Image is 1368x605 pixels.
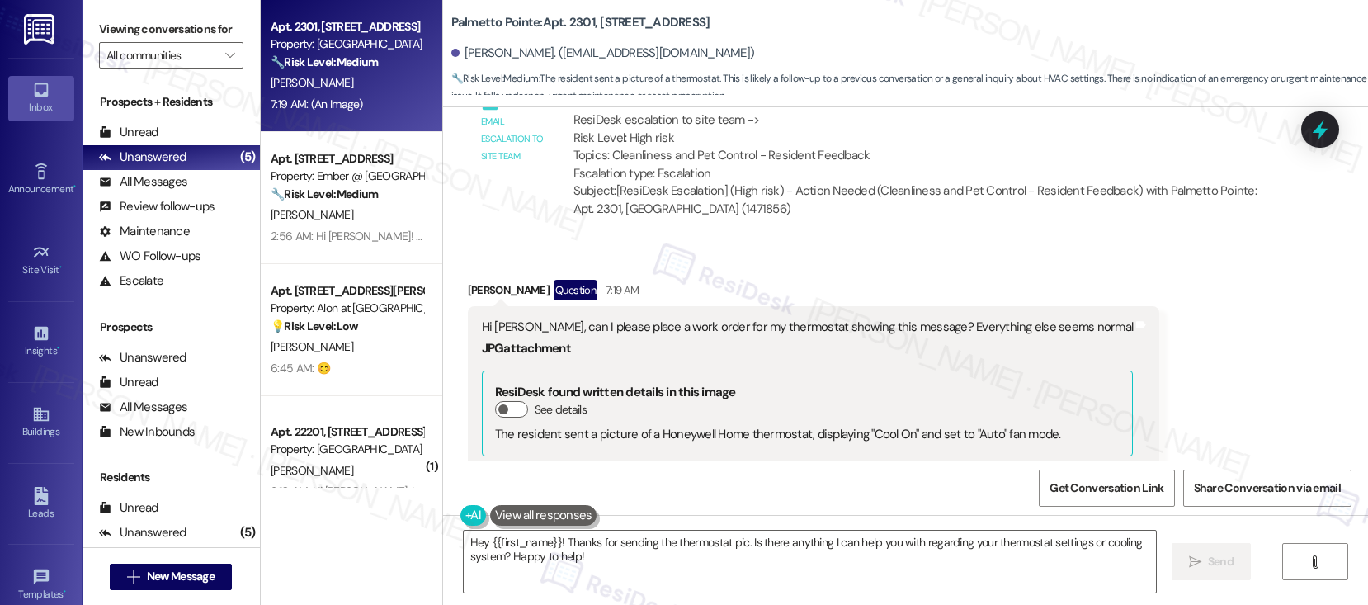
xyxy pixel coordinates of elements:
span: [PERSON_NAME] [271,207,353,222]
a: Insights • [8,319,74,364]
div: All Messages [99,173,187,191]
div: WO Follow-ups [99,248,200,265]
span: Get Conversation Link [1050,480,1163,497]
div: Property: [GEOGRAPHIC_DATA] [271,441,423,458]
i:  [225,49,234,62]
div: Unread [99,499,158,517]
div: Maintenance [99,223,190,240]
div: Apt. 2301, [STREET_ADDRESS] [271,18,423,35]
div: ResiDesk escalation to site team -> Risk Level: High risk Topics: Cleanliness and Pet Control - R... [573,111,1262,182]
a: Site Visit • [8,239,74,283]
span: [PERSON_NAME] [271,339,353,354]
div: New Inbounds [99,423,195,441]
a: Buildings [8,400,74,445]
div: Apt. 22201, [STREET_ADDRESS] [271,423,423,441]
div: 6:45 AM: 😊 [271,361,330,376]
div: All Messages [99,399,187,416]
button: Get Conversation Link [1039,470,1174,507]
div: Unread [99,374,158,391]
b: JPG attachment [482,340,571,357]
div: Hi [PERSON_NAME], can I please place a work order for my thermostat showing this message? Everyth... [482,319,1134,336]
strong: 🔧 Risk Level: Medium [271,54,378,69]
div: Residents [83,469,260,486]
span: [PERSON_NAME] [271,463,353,478]
span: • [57,343,59,354]
a: Inbox [8,76,74,121]
div: Apt. [STREET_ADDRESS] [271,150,423,168]
div: Property: Alon at [GEOGRAPHIC_DATA] [271,300,423,317]
span: • [59,262,62,273]
div: Question [554,280,597,300]
div: Email escalation to site team [481,113,545,166]
strong: 🔧 Risk Level: Medium [271,187,378,201]
div: Unanswered [99,149,186,166]
div: (5) [236,520,260,546]
div: Property: Ember @ [GEOGRAPHIC_DATA] [271,168,423,185]
strong: 🔧 Risk Level: Medium [451,72,539,85]
div: (5) [236,144,260,170]
input: All communities [106,42,217,69]
strong: 💡 Risk Level: Low [271,319,358,333]
label: Viewing conversations for [99,17,243,42]
button: Share Conversation via email [1183,470,1351,507]
div: Prospects + Residents [83,93,260,111]
div: Escalate [99,272,163,290]
div: [PERSON_NAME]. ([EMAIL_ADDRESS][DOMAIN_NAME]) [451,45,755,62]
i:  [1189,555,1201,569]
span: • [64,586,66,598]
b: Palmetto Pointe: Apt. 2301, [STREET_ADDRESS] [451,14,710,31]
div: The resident sent a picture of a Honeywell Home thermostat, displaying "Cool On" and set to "Auto... [495,426,1120,443]
button: New Message [110,564,232,590]
div: Apt. [STREET_ADDRESS][PERSON_NAME] [271,282,423,300]
b: ResiDesk found written details in this image [495,384,736,400]
div: Subject: [ResiDesk Escalation] (High risk) - Action Needed (Cleanliness and Pet Control - Residen... [573,182,1262,218]
div: [PERSON_NAME] [468,280,1160,306]
div: Prospects [83,319,260,336]
label: See details [535,401,587,418]
textarea: Hey {{first_name}}! Thanks for sending the thermostat pic. Is there anything I can help you with ... [464,531,1156,593]
button: Send [1172,543,1252,580]
i:  [127,570,139,584]
div: Property: [GEOGRAPHIC_DATA] [271,35,423,53]
span: Send [1208,553,1234,570]
span: New Message [147,568,215,585]
div: 7:19 AM [601,281,639,299]
span: • [73,181,76,192]
div: 7:19 AM: (An Image) [271,97,363,111]
div: Review follow-ups [99,198,215,215]
span: : The resident sent a picture of a thermostat. This is likely a follow-up to a previous conversat... [451,70,1368,106]
span: [PERSON_NAME] [271,75,353,90]
i:  [1309,555,1321,569]
img: ResiDesk Logo [24,14,58,45]
span: Share Conversation via email [1194,480,1341,497]
div: Unread [99,124,158,141]
div: Unanswered [99,524,186,541]
div: Unanswered [99,349,186,366]
a: Leads [8,482,74,527]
